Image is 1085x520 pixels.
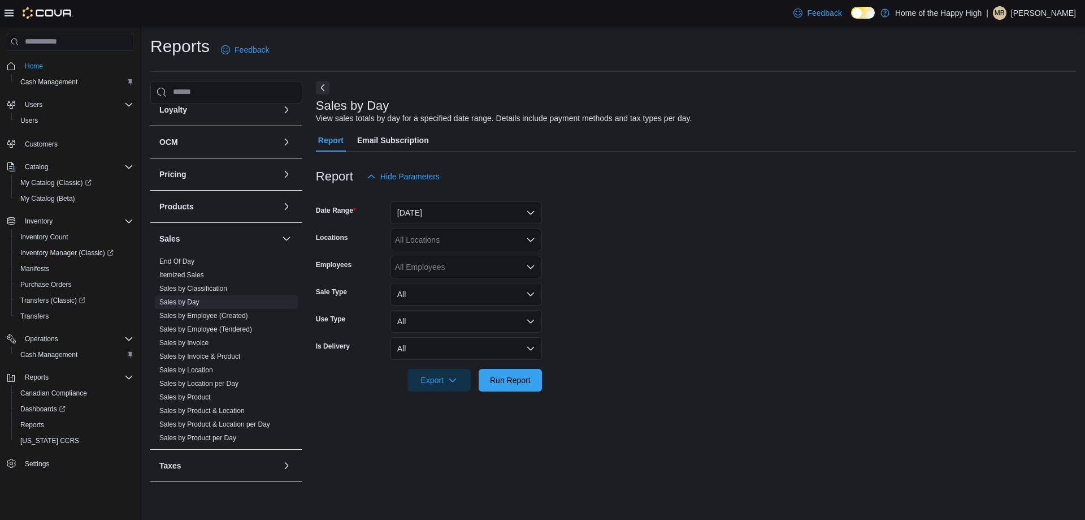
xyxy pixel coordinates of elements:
button: Reports [11,417,138,433]
a: Cash Management [16,75,82,89]
h3: OCM [159,136,178,148]
a: Transfers (Classic) [16,294,90,307]
span: Catalog [25,162,48,171]
label: Use Type [316,315,345,324]
a: Sales by Product & Location per Day [159,420,270,428]
p: [PERSON_NAME] [1011,6,1076,20]
img: Cova [23,7,73,19]
label: Is Delivery [316,342,350,351]
button: My Catalog (Beta) [11,191,138,207]
a: Sales by Classification [159,285,227,293]
a: Transfers (Classic) [11,293,138,308]
label: Employees [316,260,351,269]
a: Sales by Day [159,298,199,306]
button: Taxes [159,460,277,471]
a: Customers [20,137,62,151]
button: Cash Management [11,347,138,363]
span: Report [318,129,344,152]
span: Sales by Employee (Tendered) [159,325,252,334]
span: Dashboards [16,402,133,416]
a: Sales by Product & Location [159,407,245,415]
a: Feedback [216,38,274,61]
span: Email Subscription [357,129,429,152]
span: Sales by Classification [159,284,227,293]
button: Operations [2,331,138,347]
span: Sales by Product & Location per Day [159,420,270,429]
button: Loyalty [159,104,277,115]
button: Transfers [11,308,138,324]
label: Date Range [316,206,356,215]
span: Settings [20,457,133,471]
span: Manifests [20,264,49,273]
span: MB [995,6,1005,20]
button: Reports [2,369,138,385]
div: Sales [150,255,302,449]
button: Catalog [20,160,53,174]
span: Inventory Manager (Classic) [20,248,114,257]
h3: Sales [159,233,180,244]
button: Products [280,200,293,213]
button: Reports [20,371,53,384]
span: Reports [20,371,133,384]
button: Users [20,98,47,111]
button: [DATE] [390,201,542,224]
a: Feedback [789,2,846,24]
button: Next [316,81,329,94]
h3: Report [316,170,353,183]
a: Sales by Product per Day [159,434,236,442]
span: Sales by Invoice & Product [159,352,240,361]
span: Operations [20,332,133,346]
span: Sales by Product per Day [159,433,236,442]
span: Users [16,114,133,127]
a: Dashboards [16,402,70,416]
button: OCM [280,135,293,149]
h1: Reports [150,35,210,58]
span: Customers [25,140,58,149]
span: Customers [20,136,133,151]
button: [US_STATE] CCRS [11,433,138,449]
span: My Catalog (Classic) [20,178,92,187]
span: Purchase Orders [20,280,72,289]
span: Inventory [25,217,53,226]
span: Inventory Manager (Classic) [16,246,133,260]
button: Sales [280,232,293,246]
span: Cash Management [16,75,133,89]
a: Dashboards [11,401,138,417]
span: Reports [20,420,44,429]
h3: Sales by Day [316,99,389,113]
a: Manifests [16,262,54,276]
a: Sales by Location [159,366,213,374]
a: Inventory Manager (Classic) [11,245,138,261]
button: Run Report [479,369,542,392]
h3: Products [159,201,194,212]
button: Users [11,113,138,128]
a: Cash Management [16,348,82,362]
button: Canadian Compliance [11,385,138,401]
a: Sales by Employee (Created) [159,312,248,320]
span: Transfers [20,312,49,321]
span: Reports [25,373,49,382]
button: All [390,337,542,360]
span: Transfers (Classic) [20,296,85,305]
span: Sales by Location per Day [159,379,238,388]
a: Sales by Employee (Tendered) [159,325,252,333]
h3: Taxes [159,460,181,471]
button: Loyalty [280,103,293,117]
span: Sales by Day [159,298,199,307]
button: Inventory [2,213,138,229]
button: Sales [159,233,277,244]
span: Operations [25,334,58,343]
button: Inventory [20,214,57,228]
button: Operations [20,332,63,346]
div: Matthaeus Baalam [993,6,1006,20]
a: Canadian Compliance [16,386,92,400]
button: Settings [2,455,138,472]
span: End Of Day [159,257,194,266]
span: Manifests [16,262,133,276]
button: Cash Management [11,74,138,90]
span: [US_STATE] CCRS [20,436,79,445]
h3: Loyalty [159,104,187,115]
nav: Complex example [7,53,133,501]
a: Reports [16,418,49,432]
